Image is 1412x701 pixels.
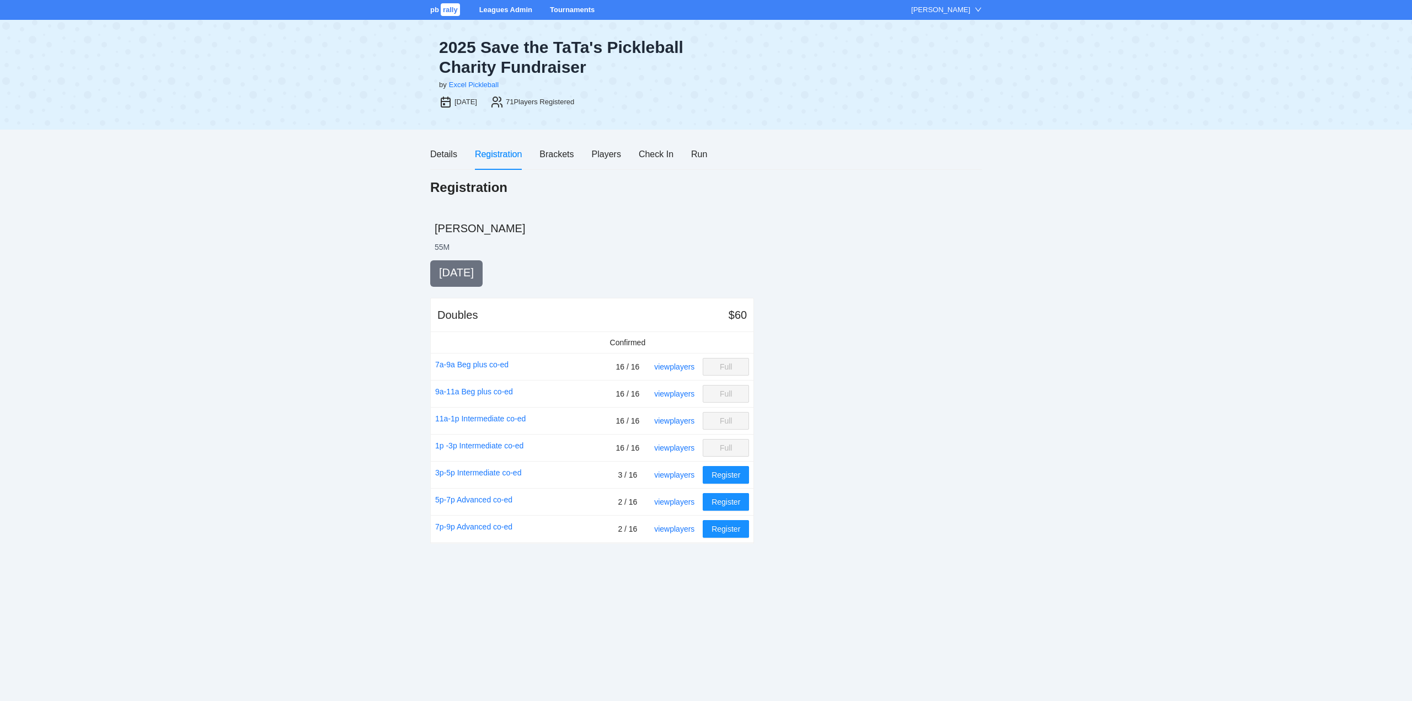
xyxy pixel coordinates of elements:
[712,523,740,535] span: Register
[712,496,740,508] span: Register
[435,494,512,506] a: 5p-7p Advanced co-ed
[703,358,749,376] button: Full
[435,386,513,398] a: 9a-11a Beg plus co-ed
[606,489,650,516] td: 2 / 16
[654,497,694,506] a: view players
[654,389,694,398] a: view players
[606,435,650,462] td: 16 / 16
[479,6,532,14] a: Leagues Admin
[430,6,462,14] a: pbrally
[441,3,460,16] span: rally
[435,358,509,371] a: 7a-9a Beg plus co-ed
[430,179,507,196] h1: Registration
[550,6,595,14] a: Tournaments
[506,97,574,108] div: 71 Players Registered
[729,307,747,323] div: $60
[606,462,650,489] td: 3 / 16
[475,147,522,161] div: Registration
[703,520,749,538] button: Register
[654,470,694,479] a: view players
[435,413,526,425] a: 11a-1p Intermediate co-ed
[439,266,474,279] span: [DATE]
[439,38,697,77] div: 2025 Save the TaTa's Pickleball Charity Fundraiser
[454,97,477,108] div: [DATE]
[654,443,694,452] a: view players
[437,307,478,323] div: Doubles
[606,381,650,408] td: 16 / 16
[712,469,740,481] span: Register
[703,493,749,511] button: Register
[911,4,970,15] div: [PERSON_NAME]
[430,6,439,14] span: pb
[654,416,694,425] a: view players
[703,412,749,430] button: Full
[435,221,982,236] h2: [PERSON_NAME]
[606,354,650,381] td: 16 / 16
[703,466,749,484] button: Register
[435,440,523,452] a: 1p -3p Intermediate co-ed
[435,521,512,533] a: 7p-9p Advanced co-ed
[539,147,574,161] div: Brackets
[691,147,707,161] div: Run
[639,147,673,161] div: Check In
[439,79,447,90] div: by
[606,332,650,354] td: Confirmed
[654,362,694,371] a: view players
[435,242,450,253] li: 55 M
[975,6,982,13] span: down
[592,147,621,161] div: Players
[703,439,749,457] button: Full
[435,467,521,479] a: 3p-5p Intermediate co-ed
[449,81,499,89] a: Excel Pickleball
[703,385,749,403] button: Full
[430,147,457,161] div: Details
[606,408,650,435] td: 16 / 16
[606,516,650,543] td: 2 / 16
[654,525,694,533] a: view players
